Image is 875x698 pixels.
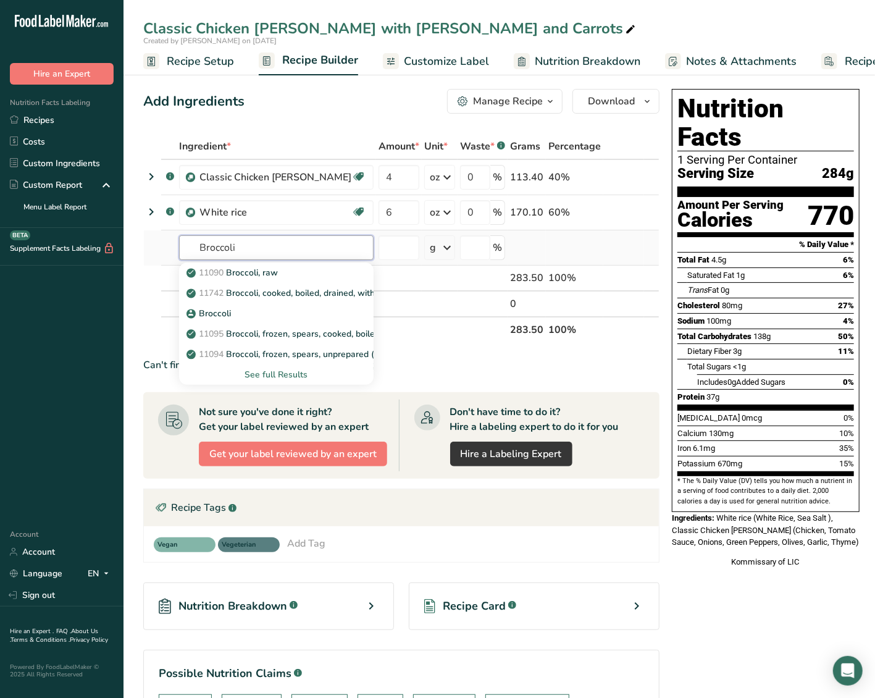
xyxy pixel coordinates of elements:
[199,287,224,299] span: 11742
[686,53,797,70] span: Notes & Attachments
[687,285,708,295] i: Trans
[10,230,30,240] div: BETA
[742,413,762,423] span: 0mcg
[677,237,854,252] section: % Daily Value *
[199,267,224,279] span: 11090
[839,459,854,468] span: 15%
[677,392,705,402] span: Protein
[687,271,734,280] span: Saturated Fat
[687,362,731,371] span: Total Sugars
[510,271,543,285] div: 283.50
[510,139,540,154] span: Grams
[677,211,784,229] div: Calories
[144,489,659,526] div: Recipe Tags
[178,598,287,615] span: Nutrition Breakdown
[186,208,195,217] img: Sub Recipe
[143,91,245,112] div: Add Ingredients
[697,377,785,387] span: Includes Added Sugars
[179,283,374,303] a: 11742Broccoli, cooked, boiled, drained, with salt
[508,316,546,342] th: 283.50
[510,296,543,311] div: 0
[677,166,754,182] span: Serving Size
[287,536,325,551] div: Add Tag
[10,179,82,191] div: Custom Report
[548,205,601,220] div: 60%
[10,627,54,636] a: Hire an Expert .
[450,405,619,434] div: Don't have time to do it? Hire a labeling expert to do it for you
[159,665,644,682] h1: Possible Nutrition Claims
[179,303,374,324] a: Broccoli
[143,48,234,75] a: Recipe Setup
[10,63,114,85] button: Hire an Expert
[843,377,854,387] span: 0%
[677,459,716,468] span: Potassium
[179,235,374,260] input: Add Ingredient
[199,442,387,466] button: Get your label reviewed by an expert
[450,442,572,466] a: Hire a Labeling Expert
[143,358,659,372] div: Can't find your ingredient?
[665,48,797,75] a: Notes & Attachments
[672,513,859,547] span: White rice (White Rice, Sea Salt ), Classic Chicken [PERSON_NAME] (Chicken, Tomato Sauce, Onions,...
[179,364,374,385] div: See full Results
[677,255,710,264] span: Total Fat
[430,240,436,255] div: g
[677,200,784,211] div: Amount Per Serving
[424,139,448,154] span: Unit
[177,316,508,342] th: Net Totals
[199,328,224,340] span: 11095
[282,52,358,69] span: Recipe Builder
[209,447,377,461] span: Get your label reviewed by an expert
[199,348,224,360] span: 11094
[833,656,863,686] div: Open Intercom Messenger
[157,540,201,550] span: Vegan
[548,170,601,185] div: 40%
[588,94,635,109] span: Download
[677,301,720,310] span: Cholesterol
[753,332,771,341] span: 138g
[721,285,729,295] span: 0g
[379,139,419,154] span: Amount
[546,316,603,342] th: 100%
[672,556,860,568] div: Kommissary of LIC
[167,53,234,70] span: Recipe Setup
[677,154,854,166] div: 1 Serving Per Container
[843,271,854,280] span: 6%
[677,316,705,326] span: Sodium
[722,301,742,310] span: 80mg
[189,327,466,340] p: Broccoli, frozen, spears, cooked, boiled, drained, without salt
[843,316,854,326] span: 4%
[10,663,114,678] div: Powered By FoodLabelMaker © 2025 All Rights Reserved
[693,444,715,453] span: 6.1mg
[736,271,745,280] span: 1g
[383,48,489,75] a: Customize Label
[88,566,114,581] div: EN
[443,598,506,615] span: Recipe Card
[10,627,98,644] a: About Us .
[189,368,364,381] div: See full Results
[404,53,489,70] span: Customize Label
[687,347,731,356] span: Dietary Fiber
[706,316,731,326] span: 100mg
[259,46,358,76] a: Recipe Builder
[199,405,369,434] div: Not sure you've done it right? Get your label reviewed by an expert
[143,36,277,46] span: Created by [PERSON_NAME] on [DATE]
[733,347,742,356] span: 3g
[733,362,746,371] span: <1g
[709,429,734,438] span: 130mg
[430,205,440,220] div: oz
[447,89,563,114] button: Manage Recipe
[677,95,854,151] h1: Nutrition Facts
[672,513,714,523] span: Ingredients:
[808,200,854,232] div: 770
[677,444,691,453] span: Iron
[535,53,640,70] span: Nutrition Breakdown
[838,301,854,310] span: 27%
[843,255,854,264] span: 6%
[199,170,351,185] div: Classic Chicken [PERSON_NAME]
[510,205,543,220] div: 170.10
[838,347,854,356] span: 11%
[822,166,854,182] span: 284g
[189,266,278,279] p: Broccoli, raw
[510,170,543,185] div: 113.40
[70,636,108,644] a: Privacy Policy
